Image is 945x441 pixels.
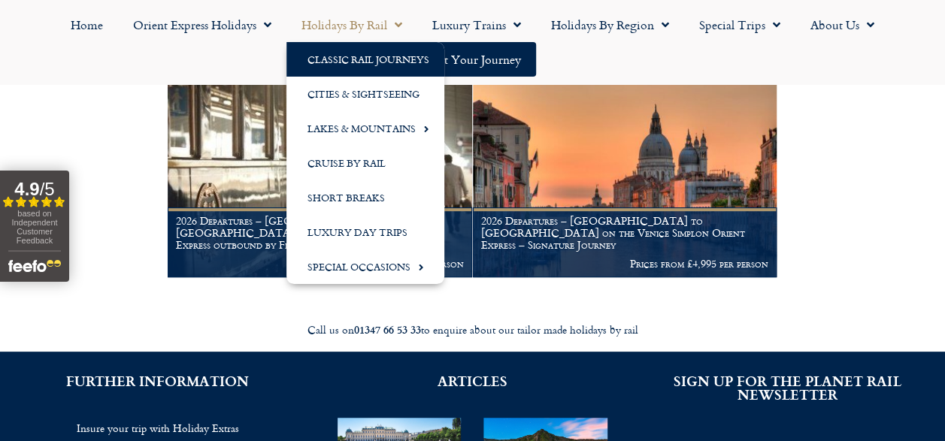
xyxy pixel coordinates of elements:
[286,8,417,42] a: Holidays by Rail
[23,418,292,438] a: Insure your trip with Holiday Extras
[168,71,473,279] a: 2026 Departures – [GEOGRAPHIC_DATA] to [GEOGRAPHIC_DATA] on the Venice Simplon Orient Express out...
[417,8,536,42] a: Luxury Trains
[52,323,894,337] div: Call us on to enquire about our tailor made holidays by rail
[473,71,778,279] a: 2026 Departures – [GEOGRAPHIC_DATA] to [GEOGRAPHIC_DATA] on the Venice Simplon Orient Express – S...
[473,71,777,278] img: Orient Express Special Venice compressed
[56,8,118,42] a: Home
[176,258,464,270] p: Prices From £4,995 per person
[286,42,444,284] ul: Holidays by Rail
[338,374,607,388] h2: ARTICLES
[176,215,464,250] h1: 2026 Departures – [GEOGRAPHIC_DATA] to [GEOGRAPHIC_DATA] on the Venice Simplon Orient Express out...
[481,258,769,270] p: Prices from £4,995 per person
[118,8,286,42] a: Orient Express Holidays
[410,42,536,77] a: Start your Journey
[8,8,937,77] nav: Menu
[286,146,444,180] a: Cruise by Rail
[536,8,684,42] a: Holidays by Region
[286,111,444,146] a: Lakes & Mountains
[23,374,292,388] h2: FURTHER INFORMATION
[795,8,889,42] a: About Us
[354,322,421,337] strong: 01347 66 53 33
[286,42,444,77] a: Classic Rail Journeys
[653,374,922,401] h2: SIGN UP FOR THE PLANET RAIL NEWSLETTER
[286,249,444,284] a: Special Occasions
[286,180,444,215] a: Short Breaks
[286,77,444,111] a: Cities & Sightseeing
[481,215,769,250] h1: 2026 Departures – [GEOGRAPHIC_DATA] to [GEOGRAPHIC_DATA] on the Venice Simplon Orient Express – S...
[684,8,795,42] a: Special Trips
[286,215,444,249] a: Luxury Day Trips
